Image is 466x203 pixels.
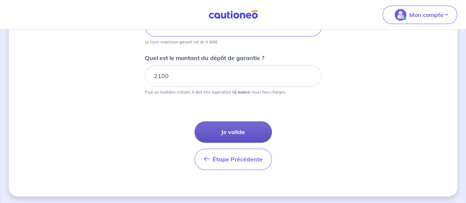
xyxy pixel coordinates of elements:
img: Cautioneo [206,10,261,19]
span: Étape Précédente [213,155,263,163]
p: Quel est le montant du dépôt de garantie ? [145,53,264,62]
p: Mon compte [409,10,444,19]
p: Le loyer maximum garanti est de 4 500€ [145,39,218,45]
button: Je valide [195,121,272,143]
input: 750€ [145,65,322,87]
strong: 2 mois [234,90,246,95]
button: illu_account_valid_menu.svgMon compte [382,6,457,24]
p: Pour un locataire entrant, il doit être équivalent à de loyer hors charges. [145,90,286,95]
img: illu_account_valid_menu.svg [395,9,406,21]
button: Étape Précédente [195,148,272,170]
